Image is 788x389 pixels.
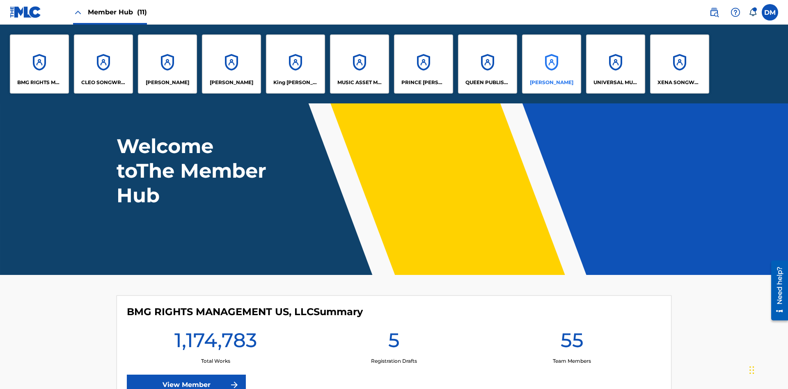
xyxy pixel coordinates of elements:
div: Help [727,4,744,21]
p: QUEEN PUBLISHA [465,79,510,86]
p: Total Works [201,357,230,365]
div: Drag [749,358,754,382]
a: Accounts[PERSON_NAME] [138,34,197,94]
div: Notifications [749,8,757,16]
a: AccountsMUSIC ASSET MANAGEMENT (MAM) [330,34,389,94]
p: XENA SONGWRITER [657,79,702,86]
h1: Welcome to The Member Hub [117,134,270,208]
p: King McTesterson [273,79,318,86]
h1: 5 [388,328,400,357]
img: help [731,7,740,17]
a: AccountsXENA SONGWRITER [650,34,709,94]
img: Close [73,7,83,17]
p: EYAMA MCSINGER [210,79,253,86]
img: MLC Logo [10,6,41,18]
a: AccountsUNIVERSAL MUSIC PUB GROUP [586,34,645,94]
p: Team Members [553,357,591,365]
p: PRINCE MCTESTERSON [401,79,446,86]
img: search [709,7,719,17]
p: RONALD MCTESTERSON [530,79,573,86]
a: AccountsPRINCE [PERSON_NAME] [394,34,453,94]
h1: 1,174,783 [174,328,257,357]
h4: BMG RIGHTS MANAGEMENT US, LLC [127,306,363,318]
p: MUSIC ASSET MANAGEMENT (MAM) [337,79,382,86]
iframe: Chat Widget [747,350,788,389]
span: (11) [137,8,147,16]
a: AccountsKing [PERSON_NAME] [266,34,325,94]
a: Accounts[PERSON_NAME] [202,34,261,94]
p: ELVIS COSTELLO [146,79,189,86]
p: CLEO SONGWRITER [81,79,126,86]
span: Member Hub [88,7,147,17]
p: Registration Drafts [371,357,417,365]
a: Accounts[PERSON_NAME] [522,34,581,94]
a: Public Search [706,4,722,21]
h1: 55 [561,328,584,357]
p: UNIVERSAL MUSIC PUB GROUP [593,79,638,86]
a: AccountsQUEEN PUBLISHA [458,34,517,94]
a: AccountsBMG RIGHTS MANAGEMENT US, LLC [10,34,69,94]
div: User Menu [762,4,778,21]
a: AccountsCLEO SONGWRITER [74,34,133,94]
iframe: Resource Center [765,257,788,325]
p: BMG RIGHTS MANAGEMENT US, LLC [17,79,62,86]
